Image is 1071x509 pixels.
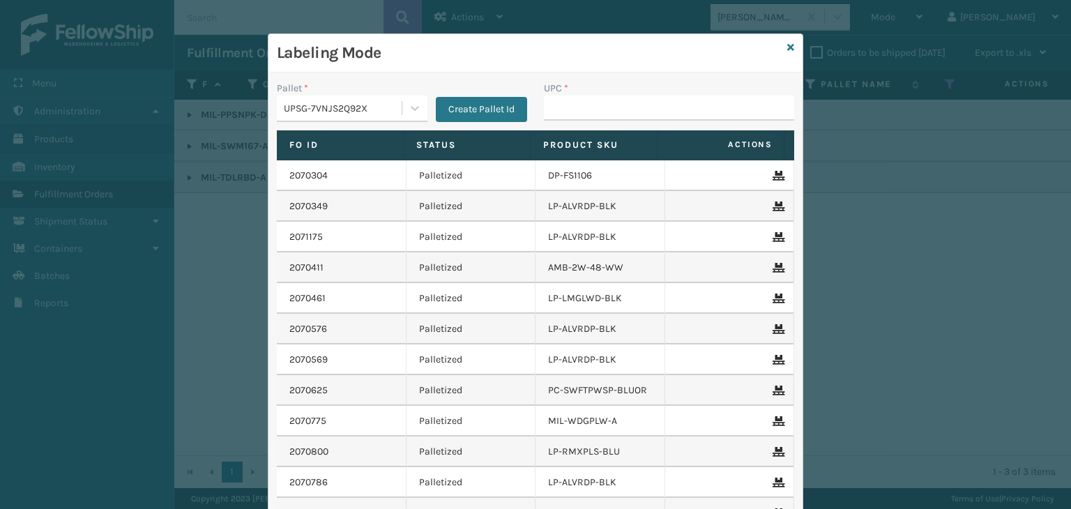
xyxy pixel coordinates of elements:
[416,139,517,151] label: Status
[407,375,536,406] td: Palletized
[289,199,328,213] a: 2070349
[407,191,536,222] td: Palletized
[407,436,536,467] td: Palletized
[773,324,781,334] i: Remove From Pallet
[407,252,536,283] td: Palletized
[773,447,781,457] i: Remove From Pallet
[289,476,328,489] a: 2070786
[289,139,390,151] label: Fo Id
[773,171,781,181] i: Remove From Pallet
[436,97,527,122] button: Create Pallet Id
[284,101,403,116] div: UPSG-7VNJS2Q92X
[289,230,323,244] a: 2071175
[535,344,665,375] td: LP-ALVRDP-BLK
[407,283,536,314] td: Palletized
[773,263,781,273] i: Remove From Pallet
[535,252,665,283] td: AMB-2W-48-WW
[277,81,308,96] label: Pallet
[544,81,568,96] label: UPC
[773,294,781,303] i: Remove From Pallet
[407,406,536,436] td: Palletized
[535,283,665,314] td: LP-LMGLWD-BLK
[662,133,781,156] span: Actions
[535,406,665,436] td: MIL-WDGPLW-A
[773,202,781,211] i: Remove From Pallet
[535,314,665,344] td: LP-ALVRDP-BLK
[535,436,665,467] td: LP-RMXPLS-BLU
[289,445,328,459] a: 2070800
[277,43,782,63] h3: Labeling Mode
[773,355,781,365] i: Remove From Pallet
[535,222,665,252] td: LP-ALVRDP-BLK
[535,191,665,222] td: LP-ALVRDP-BLK
[289,353,328,367] a: 2070569
[289,261,324,275] a: 2070411
[407,344,536,375] td: Palletized
[407,222,536,252] td: Palletized
[773,232,781,242] i: Remove From Pallet
[535,375,665,406] td: PC-SWFTPWSP-BLUOR
[407,160,536,191] td: Palletized
[289,383,328,397] a: 2070625
[289,414,326,428] a: 2070775
[407,467,536,498] td: Palletized
[543,139,644,151] label: Product SKU
[773,386,781,395] i: Remove From Pallet
[289,169,328,183] a: 2070304
[289,291,326,305] a: 2070461
[535,467,665,498] td: LP-ALVRDP-BLK
[773,416,781,426] i: Remove From Pallet
[535,160,665,191] td: DP-FS1106
[407,314,536,344] td: Palletized
[289,322,327,336] a: 2070576
[773,478,781,487] i: Remove From Pallet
